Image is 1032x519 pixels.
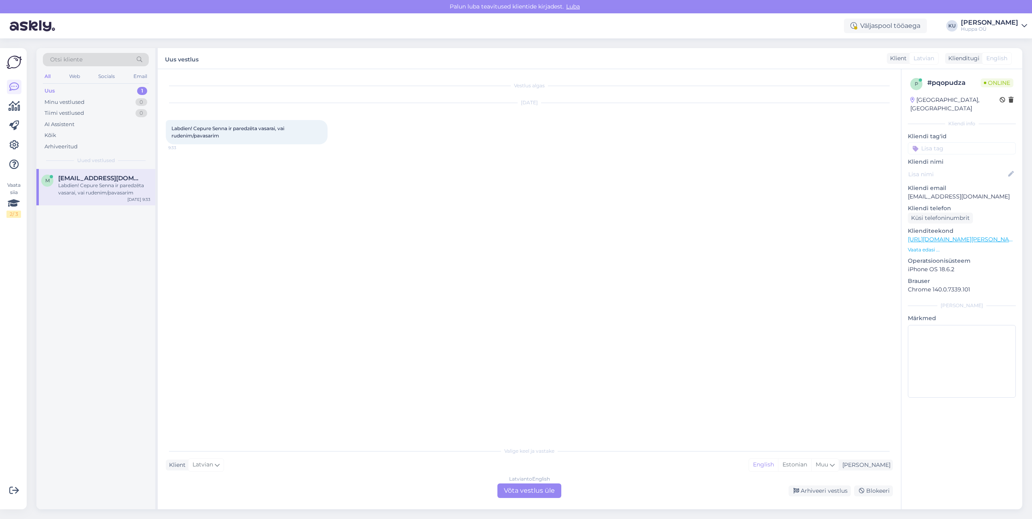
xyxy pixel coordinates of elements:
span: Otsi kliente [50,55,82,64]
div: KU [946,20,958,32]
input: Lisa nimi [908,170,1007,179]
div: # pqopudza [927,78,981,88]
div: AI Assistent [44,120,74,129]
a: [PERSON_NAME]Huppa OÜ [961,19,1027,32]
div: Klienditugi [945,54,979,63]
span: Latvian [192,460,213,469]
div: Arhiveeritud [44,143,78,151]
p: [EMAIL_ADDRESS][DOMAIN_NAME] [908,192,1016,201]
img: Askly Logo [6,55,22,70]
div: Huppa OÜ [961,26,1018,32]
div: Tiimi vestlused [44,109,84,117]
span: Labdien! Cepure Senna ir paredzēta vasarai, vai rudenim/pavasarim [171,125,285,139]
div: Klient [887,54,907,63]
div: Klient [166,461,186,469]
div: Latvian to English [509,475,550,483]
div: Labdien! Cepure Senna ir paredzēta vasarai, vai rudenim/pavasarim [58,182,150,196]
div: Väljaspool tööaega [844,19,927,33]
div: [PERSON_NAME] [908,302,1016,309]
p: Klienditeekond [908,227,1016,235]
p: Kliendi telefon [908,204,1016,213]
div: Estonian [778,459,811,471]
span: M [45,177,50,184]
div: Blokeeri [854,485,893,496]
p: iPhone OS 18.6.2 [908,265,1016,274]
div: 2 / 3 [6,211,21,218]
p: Kliendi email [908,184,1016,192]
div: Võta vestlus üle [497,483,561,498]
div: Küsi telefoninumbrit [908,213,973,224]
p: Vaata edasi ... [908,246,1016,253]
span: Latvian [914,54,934,63]
div: Uus [44,87,55,95]
div: 0 [135,98,147,106]
p: Märkmed [908,314,1016,323]
span: Luba [564,3,582,10]
span: Uued vestlused [77,157,115,164]
div: Kliendi info [908,120,1016,127]
span: p [915,81,918,87]
span: Online [981,78,1013,87]
div: 0 [135,109,147,117]
p: Operatsioonisüsteem [908,257,1016,265]
div: Web [68,71,82,82]
a: [URL][DOMAIN_NAME][PERSON_NAME] [908,236,1019,243]
div: Kõik [44,131,56,139]
input: Lisa tag [908,142,1016,154]
p: Brauser [908,277,1016,285]
span: English [986,54,1007,63]
span: 9:33 [168,145,199,151]
div: 1 [137,87,147,95]
div: English [749,459,778,471]
div: Vestlus algas [166,82,893,89]
span: Muu [816,461,828,468]
div: [DATE] [166,99,893,106]
div: Valige keel ja vastake [166,447,893,455]
span: Malinovska.j@gmail.com [58,175,142,182]
p: Chrome 140.0.7339.101 [908,285,1016,294]
div: [PERSON_NAME] [961,19,1018,26]
div: Arhiveeri vestlus [789,485,851,496]
p: Kliendi nimi [908,158,1016,166]
p: Kliendi tag'id [908,132,1016,141]
div: [DATE] 9:33 [127,196,150,203]
div: Email [132,71,149,82]
div: Minu vestlused [44,98,85,106]
div: Socials [97,71,116,82]
div: All [43,71,52,82]
label: Uus vestlus [165,53,199,64]
div: Vaata siia [6,181,21,218]
div: [GEOGRAPHIC_DATA], [GEOGRAPHIC_DATA] [910,96,1000,113]
div: [PERSON_NAME] [839,461,890,469]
